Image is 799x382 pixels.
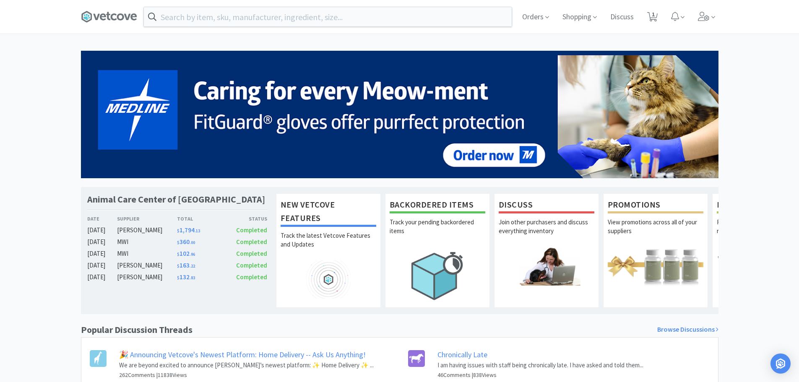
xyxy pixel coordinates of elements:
[499,247,594,285] img: hero_discuss.png
[117,272,177,282] div: [PERSON_NAME]
[390,198,485,213] h1: Backordered Items
[87,237,117,247] div: [DATE]
[177,226,200,234] span: 1,794
[87,272,117,282] div: [DATE]
[608,218,703,247] p: View promotions across all of your suppliers
[190,240,195,245] span: . 00
[81,51,718,178] img: 5b85490d2c9a43ef9873369d65f5cc4c_481.png
[499,218,594,247] p: Join other purchasers and discuss everything inventory
[117,215,177,223] div: Supplier
[276,193,381,307] a: New Vetcove FeaturesTrack the latest Vetcove Features and Updates
[657,324,718,335] a: Browse Discussions
[608,247,703,285] img: hero_promotions.png
[236,238,267,246] span: Completed
[177,263,180,269] span: $
[87,237,268,247] a: [DATE]MWI$360.00Completed
[177,215,222,223] div: Total
[117,225,177,235] div: [PERSON_NAME]
[281,260,376,299] img: hero_feature_roadmap.png
[87,260,268,270] a: [DATE][PERSON_NAME]$163.22Completed
[236,226,267,234] span: Completed
[87,225,268,235] a: [DATE][PERSON_NAME]$1,794.13Completed
[390,247,485,304] img: hero_backorders.png
[119,370,374,379] h6: 262 Comments | 11838 Views
[87,260,117,270] div: [DATE]
[236,261,267,269] span: Completed
[177,273,195,281] span: 132
[177,252,180,257] span: $
[119,360,374,370] p: We are beyond excited to announce [PERSON_NAME]’s newest platform: ✨ Home Delivery ✨ ...
[603,193,708,307] a: PromotionsView promotions across all of your suppliers
[177,238,195,246] span: 360
[117,260,177,270] div: [PERSON_NAME]
[437,350,487,359] a: Chronically Late
[177,261,195,269] span: 163
[190,275,195,281] span: . 83
[177,249,195,257] span: 102
[81,322,193,337] h1: Popular Discussion Threads
[87,249,268,259] a: [DATE]MWI$102.96Completed
[87,272,268,282] a: [DATE][PERSON_NAME]$132.83Completed
[190,263,195,269] span: . 22
[87,225,117,235] div: [DATE]
[236,273,267,281] span: Completed
[644,14,661,22] a: 1
[499,198,594,213] h1: Discuss
[177,275,180,281] span: $
[177,240,180,245] span: $
[607,13,637,21] a: Discuss
[222,215,268,223] div: Status
[144,7,512,26] input: Search by item, sku, manufacturer, ingredient, size...
[281,231,376,260] p: Track the latest Vetcove Features and Updates
[281,198,376,227] h1: New Vetcove Features
[770,353,791,374] div: Open Intercom Messenger
[190,252,195,257] span: . 96
[119,350,366,359] a: 🎉 Announcing Vetcove's Newest Platform: Home Delivery -- Ask Us Anything!
[437,370,643,379] h6: 46 Comments | 838 Views
[494,193,599,307] a: DiscussJoin other purchasers and discuss everything inventory
[195,228,200,234] span: . 13
[87,249,117,259] div: [DATE]
[87,215,117,223] div: Date
[117,249,177,259] div: MWI
[177,228,180,234] span: $
[385,193,490,307] a: Backordered ItemsTrack your pending backordered items
[437,360,643,370] p: I am having issues with staff being chronically late. I have asked and told them...
[87,193,265,205] h1: Animal Care Center of [GEOGRAPHIC_DATA]
[117,237,177,247] div: MWI
[236,249,267,257] span: Completed
[608,198,703,213] h1: Promotions
[390,218,485,247] p: Track your pending backordered items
